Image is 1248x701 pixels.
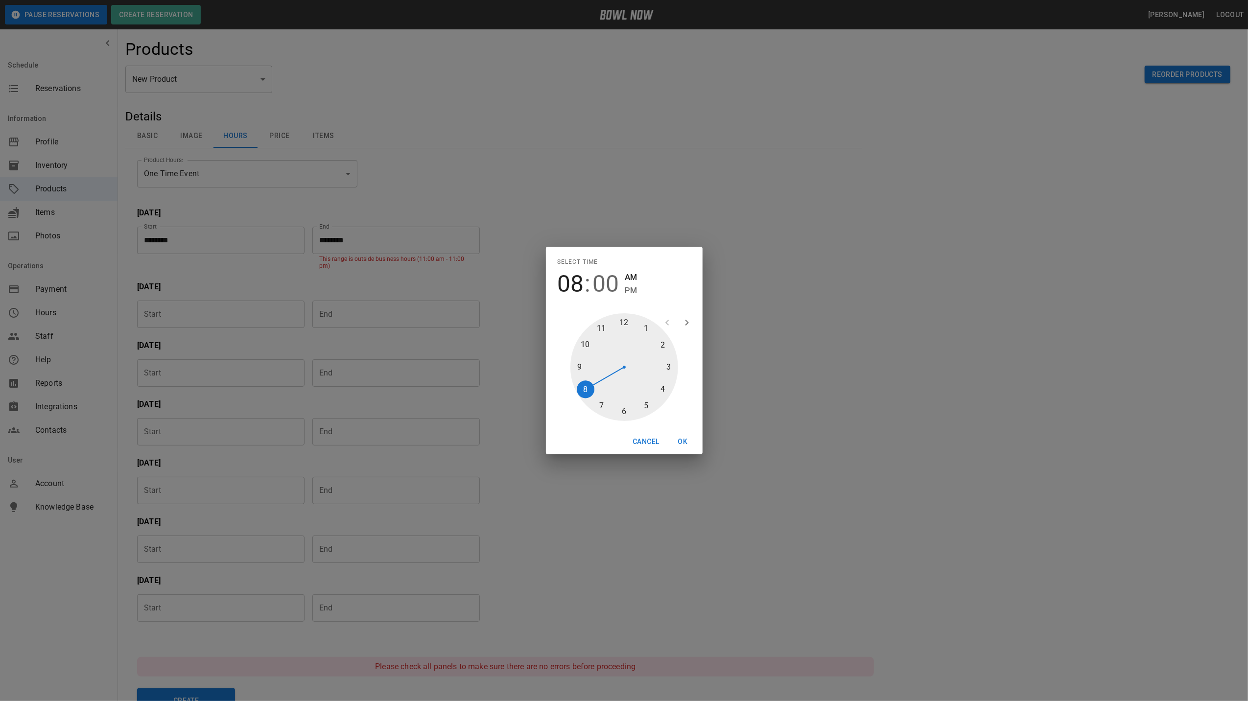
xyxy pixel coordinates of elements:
[629,433,663,451] button: Cancel
[558,270,584,298] button: 08
[593,270,619,298] button: 00
[677,313,697,332] button: open next view
[667,433,699,451] button: OK
[625,271,637,284] button: AM
[585,270,591,298] span: :
[625,284,637,297] button: PM
[558,255,598,270] span: Select time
